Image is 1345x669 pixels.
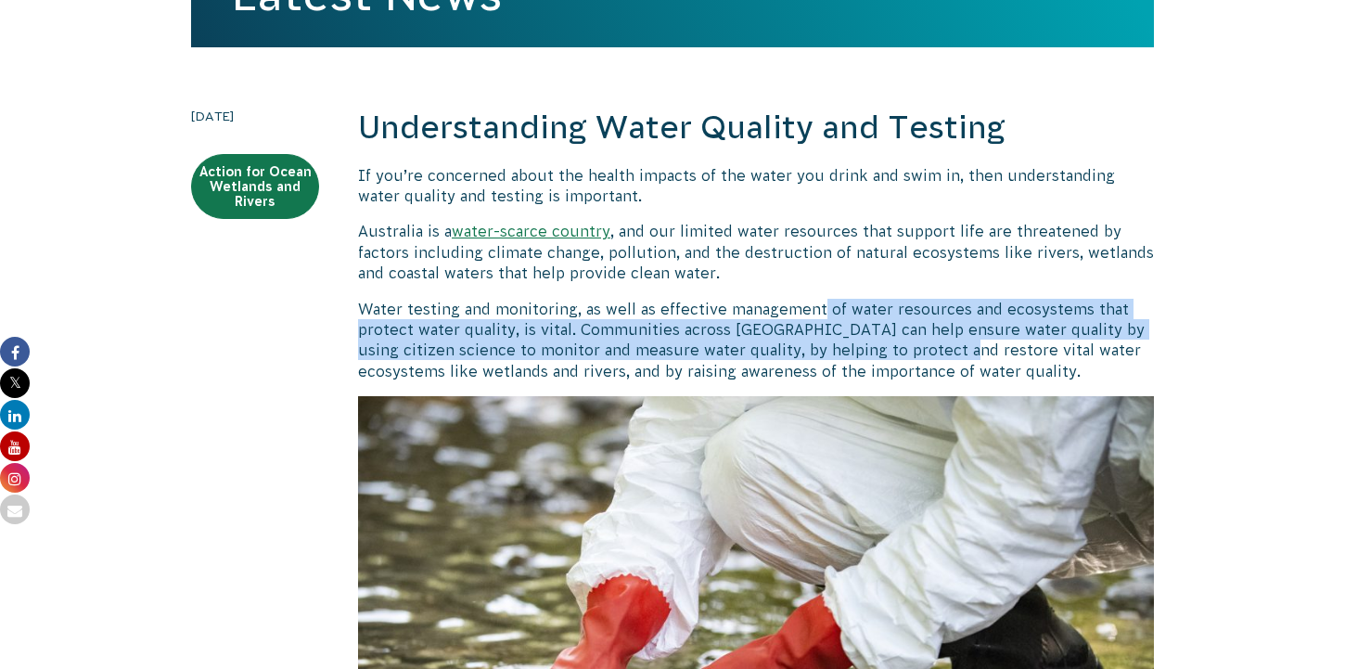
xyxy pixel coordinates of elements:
p: If you’re concerned about the health impacts of the water you drink and swim in, then understandi... [358,165,1154,207]
a: Action for Ocean Wetlands and Rivers [191,154,319,219]
h2: Understanding Water Quality and Testing [358,106,1154,150]
time: [DATE] [191,106,319,126]
p: Australia is a , and our limited water resources that support life are threatened by factors incl... [358,221,1154,283]
p: Water testing and monitoring, as well as effective management of water resources and ecosystems t... [358,299,1154,382]
a: water-scarce country [452,223,610,239]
